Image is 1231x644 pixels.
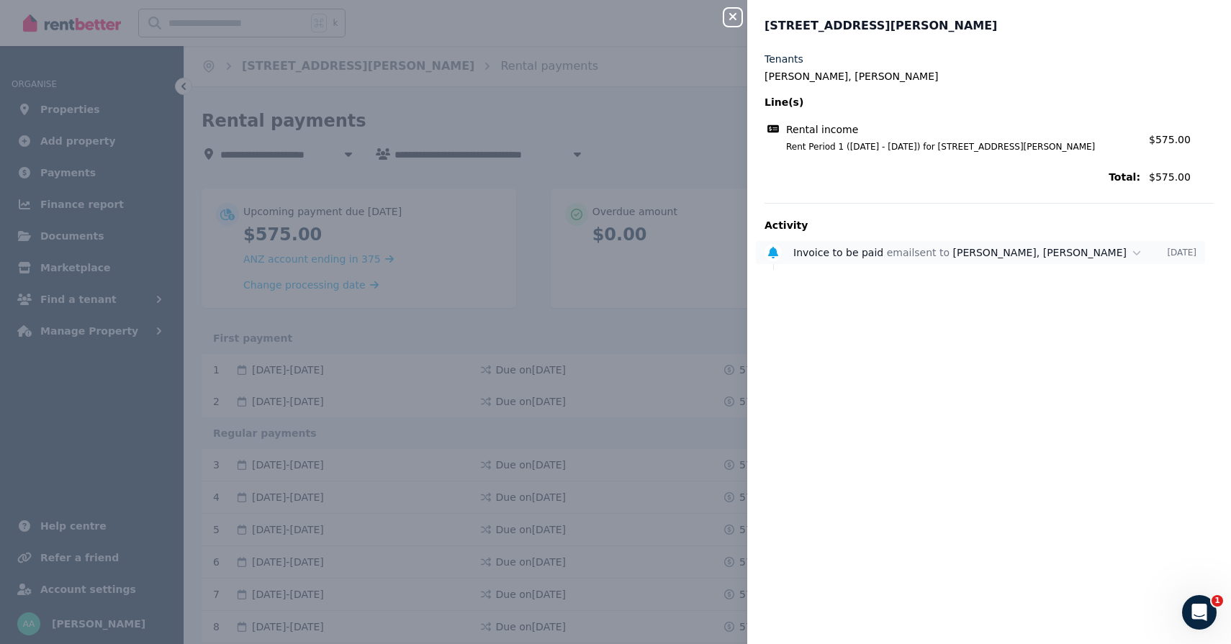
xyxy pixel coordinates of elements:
[793,247,883,258] span: Invoice to be paid
[1212,595,1223,607] span: 1
[765,170,1140,184] span: Total:
[786,122,858,137] span: Rental income
[765,69,1214,83] legend: [PERSON_NAME], [PERSON_NAME]
[1149,134,1191,145] span: $575.00
[765,218,1214,232] p: Activity
[769,141,1140,153] span: Rent Period 1 ([DATE] - [DATE]) for [STREET_ADDRESS][PERSON_NAME]
[765,95,1140,109] span: Line(s)
[793,245,1167,260] div: email sent to
[1182,595,1217,630] iframe: Intercom live chat
[765,17,997,35] span: [STREET_ADDRESS][PERSON_NAME]
[1167,247,1196,258] time: [DATE]
[1149,170,1214,184] span: $575.00
[953,247,1127,258] span: [PERSON_NAME], [PERSON_NAME]
[765,52,803,66] label: Tenants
